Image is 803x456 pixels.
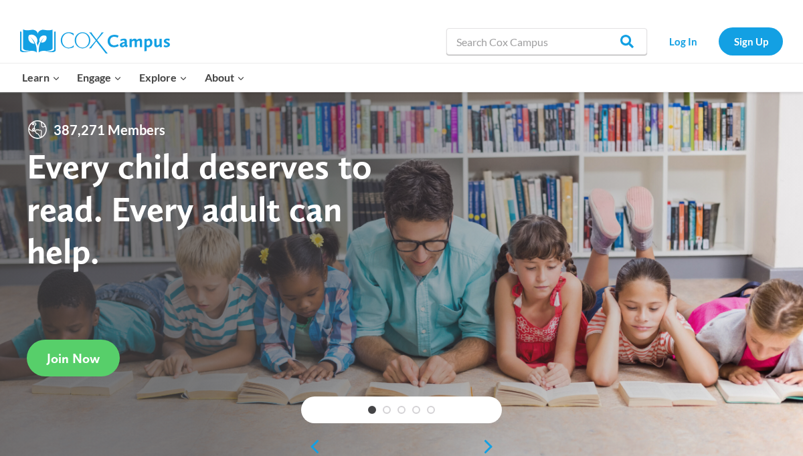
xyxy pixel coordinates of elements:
[13,64,253,92] nav: Primary Navigation
[48,119,171,140] span: 387,271 Members
[139,69,187,86] span: Explore
[301,439,321,455] a: previous
[368,406,376,414] a: 1
[482,439,502,455] a: next
[427,406,435,414] a: 5
[412,406,420,414] a: 4
[446,28,647,55] input: Search Cox Campus
[27,144,372,272] strong: Every child deserves to read. Every adult can help.
[719,27,783,55] a: Sign Up
[205,69,245,86] span: About
[20,29,170,53] img: Cox Campus
[654,27,783,55] nav: Secondary Navigation
[383,406,391,414] a: 2
[397,406,406,414] a: 3
[22,69,60,86] span: Learn
[47,350,100,366] span: Join Now
[77,69,122,86] span: Engage
[27,340,120,376] a: Join Now
[654,27,712,55] a: Log In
